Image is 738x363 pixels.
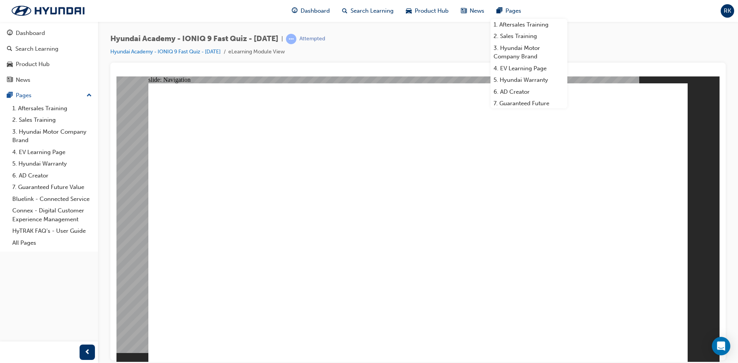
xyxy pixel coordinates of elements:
div: Product Hub [16,60,50,69]
span: news-icon [7,77,13,84]
a: Product Hub [3,57,95,71]
span: News [470,7,484,15]
a: pages-iconPages [490,3,527,19]
li: eLearning Module View [228,48,285,56]
a: All Pages [9,237,95,249]
a: 3. Hyundai Motor Company Brand [9,126,95,146]
a: 1. Aftersales Training [490,19,567,31]
div: Attempted [299,35,325,43]
a: news-iconNews [455,3,490,19]
a: 4. EV Learning Page [9,146,95,158]
a: Connex - Digital Customer Experience Management [9,205,95,225]
span: guage-icon [292,6,298,16]
span: car-icon [406,6,412,16]
span: pages-icon [497,6,502,16]
div: Dashboard [16,29,45,38]
button: Pages [3,88,95,103]
span: Hyundai Academy - IONIQ 9 Fast Quiz - [DATE] [110,35,278,43]
a: 6. AD Creator [9,170,95,182]
span: news-icon [461,6,467,16]
a: search-iconSearch Learning [336,3,400,19]
a: 7. Guaranteed Future Value [490,98,567,118]
span: Dashboard [301,7,330,15]
a: 2. Sales Training [490,30,567,42]
a: 6. AD Creator [490,86,567,98]
a: 5. Hyundai Warranty [490,74,567,86]
a: guage-iconDashboard [286,3,336,19]
a: 4. EV Learning Page [490,63,567,75]
span: prev-icon [85,348,90,357]
a: Bluelink - Connected Service [9,193,95,205]
a: 2. Sales Training [9,114,95,126]
div: Search Learning [15,45,58,53]
button: RK [721,4,734,18]
span: Pages [505,7,521,15]
div: Open Intercom Messenger [712,337,730,355]
a: News [3,73,95,87]
span: Search Learning [351,7,394,15]
a: car-iconProduct Hub [400,3,455,19]
span: | [281,35,283,43]
div: Pages [16,91,32,100]
a: Hyundai Academy - IONIQ 9 Fast Quiz - [DATE] [110,48,221,55]
span: learningRecordVerb_ATTEMPT-icon [286,34,296,44]
span: car-icon [7,61,13,68]
button: DashboardSearch LearningProduct HubNews [3,25,95,88]
div: News [16,76,30,85]
a: 3. Hyundai Motor Company Brand [490,42,567,63]
a: 1. Aftersales Training [9,103,95,114]
img: Trak [4,3,92,19]
span: search-icon [342,6,347,16]
a: HyTRAK FAQ's - User Guide [9,225,95,237]
span: RK [724,7,731,15]
span: guage-icon [7,30,13,37]
span: search-icon [7,46,12,53]
a: Dashboard [3,26,95,40]
span: up-icon [86,91,92,101]
span: pages-icon [7,92,13,99]
span: Product Hub [415,7,449,15]
a: 5. Hyundai Warranty [9,158,95,170]
a: Search Learning [3,42,95,56]
a: 7. Guaranteed Future Value [9,181,95,193]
